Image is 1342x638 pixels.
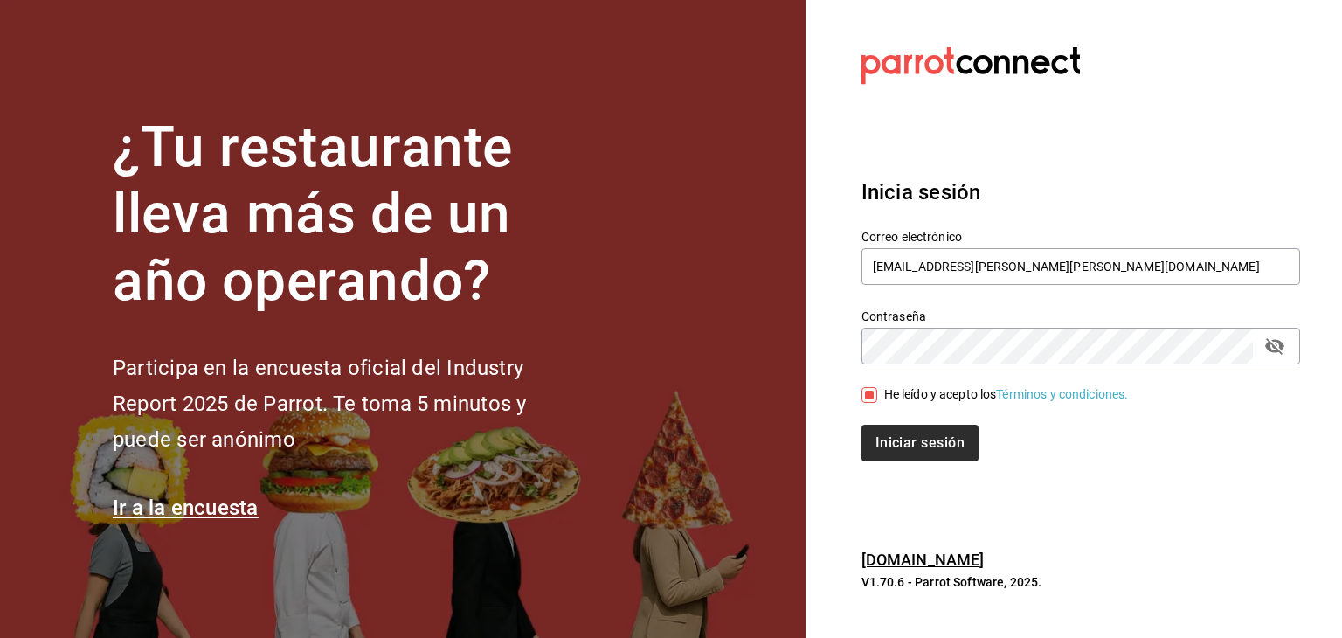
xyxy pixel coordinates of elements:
a: Ir a la encuesta [113,496,259,520]
a: [DOMAIN_NAME] [861,551,985,569]
label: Correo electrónico [861,230,1300,242]
button: Iniciar sesión [861,425,979,461]
h3: Inicia sesión [861,177,1300,208]
label: Contraseña [861,309,1300,322]
h1: ¿Tu restaurante lleva más de un año operando? [113,114,585,316]
button: passwordField [1260,331,1290,361]
p: V1.70.6 - Parrot Software, 2025. [861,573,1300,591]
a: Términos y condiciones. [996,387,1128,401]
input: Ingresa tu correo electrónico [861,248,1300,285]
h2: Participa en la encuesta oficial del Industry Report 2025 de Parrot. Te toma 5 minutos y puede se... [113,350,585,457]
div: He leído y acepto los [884,385,1129,404]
